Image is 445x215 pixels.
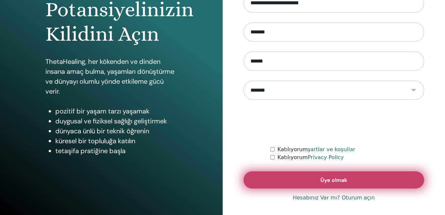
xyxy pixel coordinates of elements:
li: tetaşifa pratiğine başla [55,146,177,156]
li: dünyaca ünlü bir teknik öğrenin [55,126,177,136]
li: duygusal ve fiziksel sağlığı geliştirmek [55,116,177,126]
span: Üye olmak [320,177,347,184]
li: küresel bir topluluğa katılın [55,136,177,146]
li: pozitif bir yaşam tarzı yaşamak [55,106,177,116]
label: Katılıyorum [277,153,344,161]
iframe: reCAPTCHA [283,110,384,136]
a: şartlar ve koşullar [308,146,356,152]
label: Katılıyorum [277,146,355,153]
a: Hesabınız Var mı? Oturum açın [293,194,375,202]
p: ThetaHealing, her kökenden ve dinden insana amaç bulma, yaşamları dönüştürme ve dünyayı olumlu yö... [45,57,177,96]
a: Privacy Policy [308,154,344,160]
button: Üye olmak [244,171,424,189]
